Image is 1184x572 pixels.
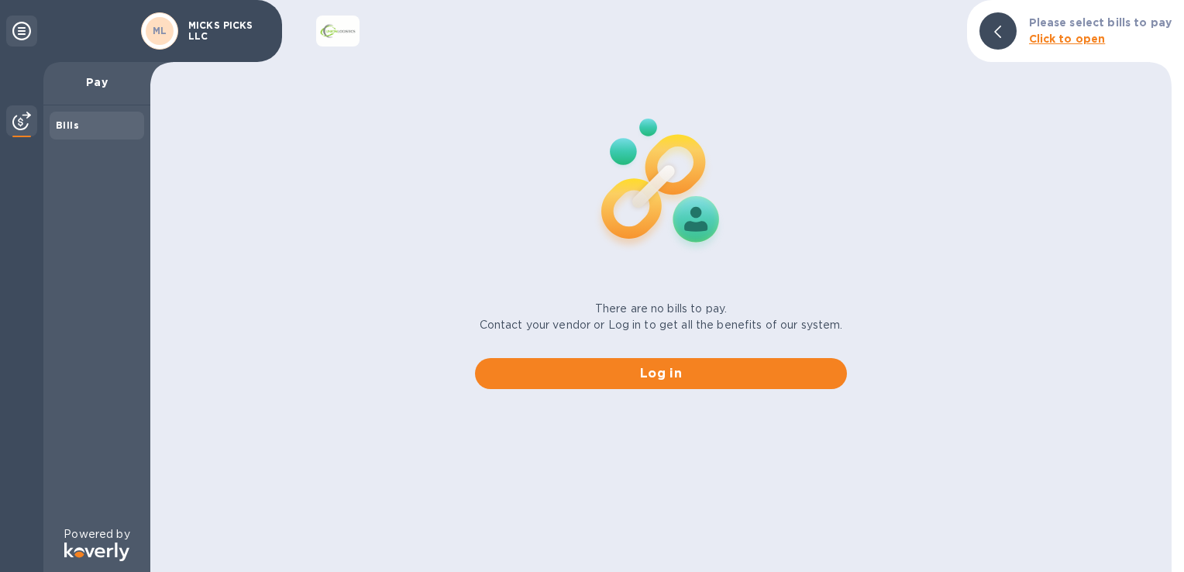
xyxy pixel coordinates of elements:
[188,20,266,42] p: MICKS PICKS LLC
[153,25,167,36] b: ML
[475,358,847,389] button: Log in
[480,301,843,333] p: There are no bills to pay. Contact your vendor or Log in to get all the benefits of our system.
[1029,16,1172,29] b: Please select bills to pay
[487,364,835,383] span: Log in
[64,543,129,561] img: Logo
[56,74,138,90] p: Pay
[64,526,129,543] p: Powered by
[1029,33,1106,45] b: Click to open
[56,119,79,131] b: Bills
